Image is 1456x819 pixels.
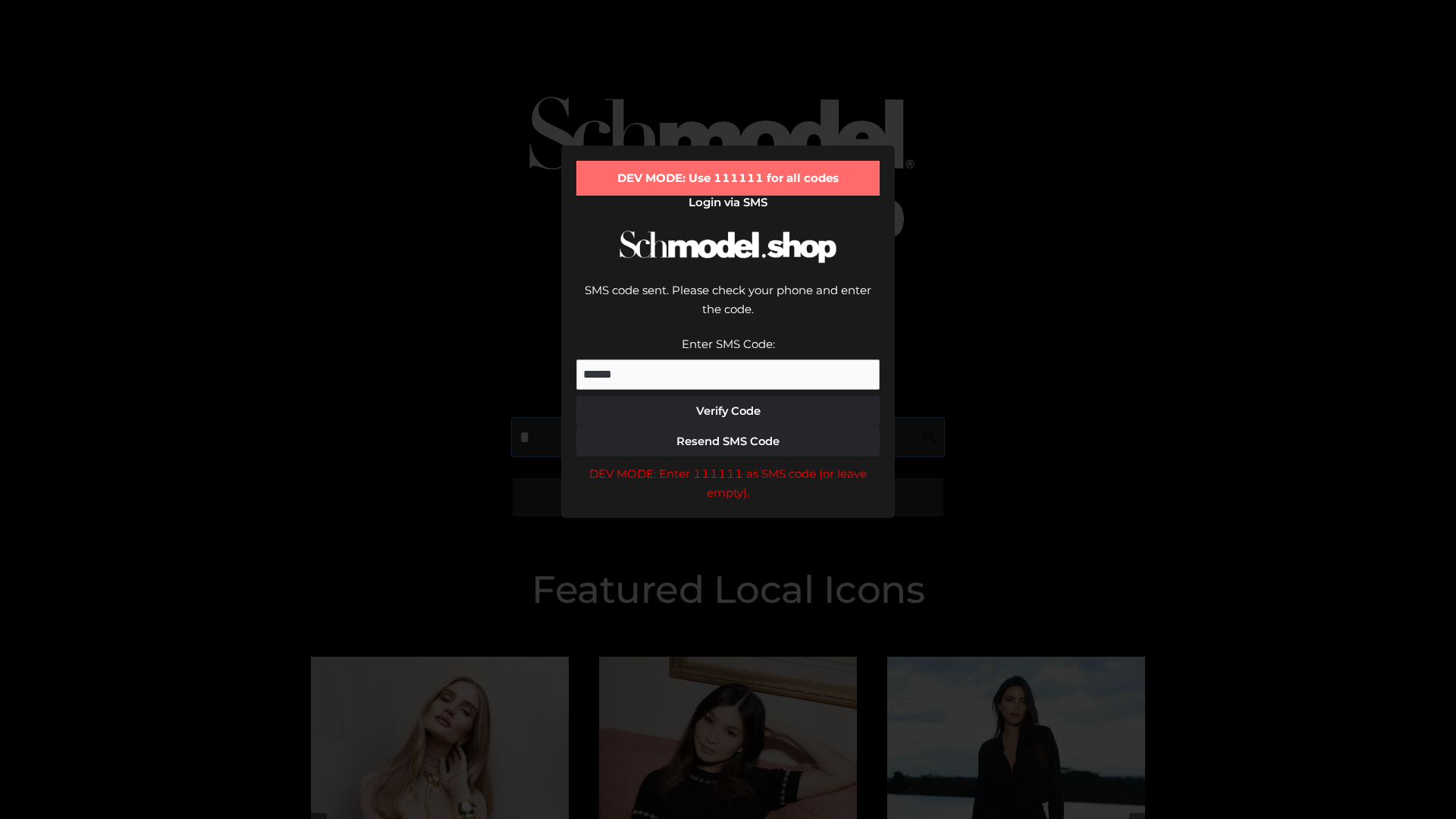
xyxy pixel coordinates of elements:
[576,464,880,503] div: DEV MODE: Enter 111111 as SMS code (or leave empty).
[576,396,880,426] button: Verify Code
[576,196,880,209] h2: Login via SMS
[682,337,775,351] label: Enter SMS Code:
[576,281,880,334] div: SMS code sent. Please check your phone and enter the code.
[614,217,842,277] img: Schmodel Logo
[576,161,880,196] div: DEV MODE: Use 111111 for all codes
[576,426,880,457] button: Resend SMS Code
